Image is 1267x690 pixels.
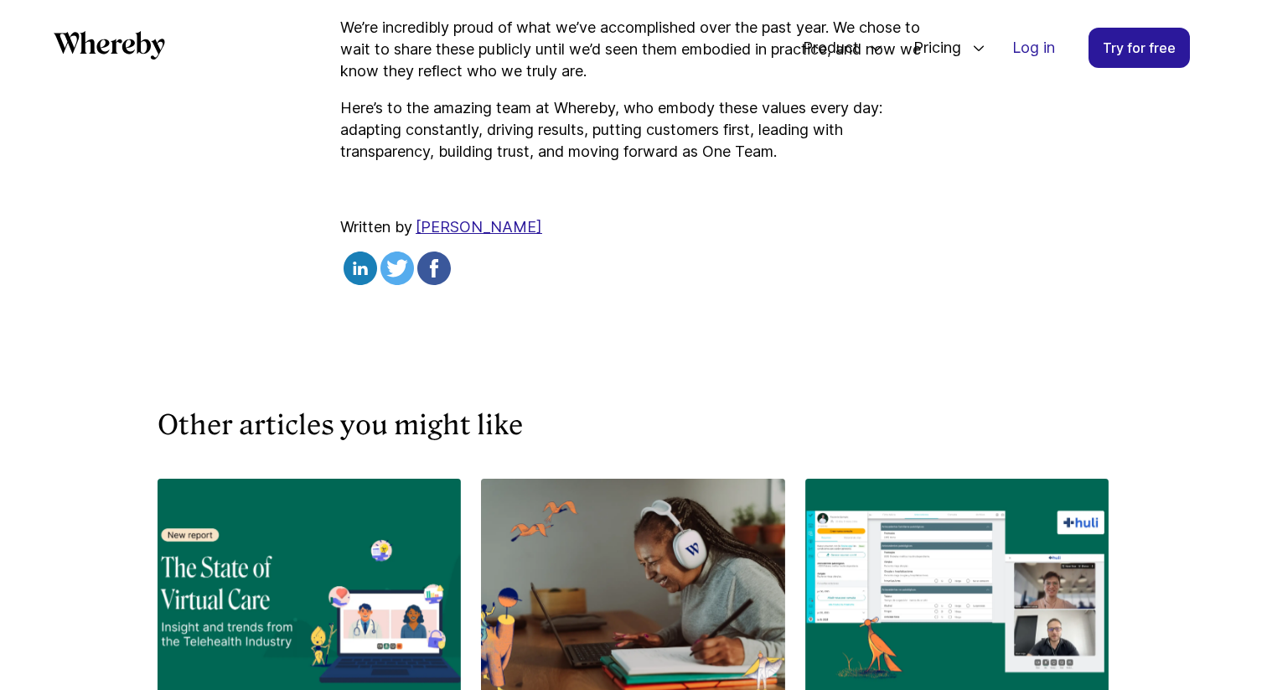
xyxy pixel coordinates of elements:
img: linkedin [344,252,377,285]
img: facebook [417,252,451,285]
a: Whereby [54,31,165,65]
img: twitter [380,252,414,285]
svg: Whereby [54,31,165,60]
a: Try for free [1089,28,1190,68]
span: Pricing [897,20,965,75]
span: Product [786,20,863,75]
h3: Other articles you might like [158,405,1109,445]
div: Written by [340,216,927,291]
a: Log in [999,29,1068,67]
a: [PERSON_NAME] [416,218,542,236]
p: Here’s to the amazing team at Whereby, who embody these values every day: adapting constantly, dr... [340,97,927,163]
